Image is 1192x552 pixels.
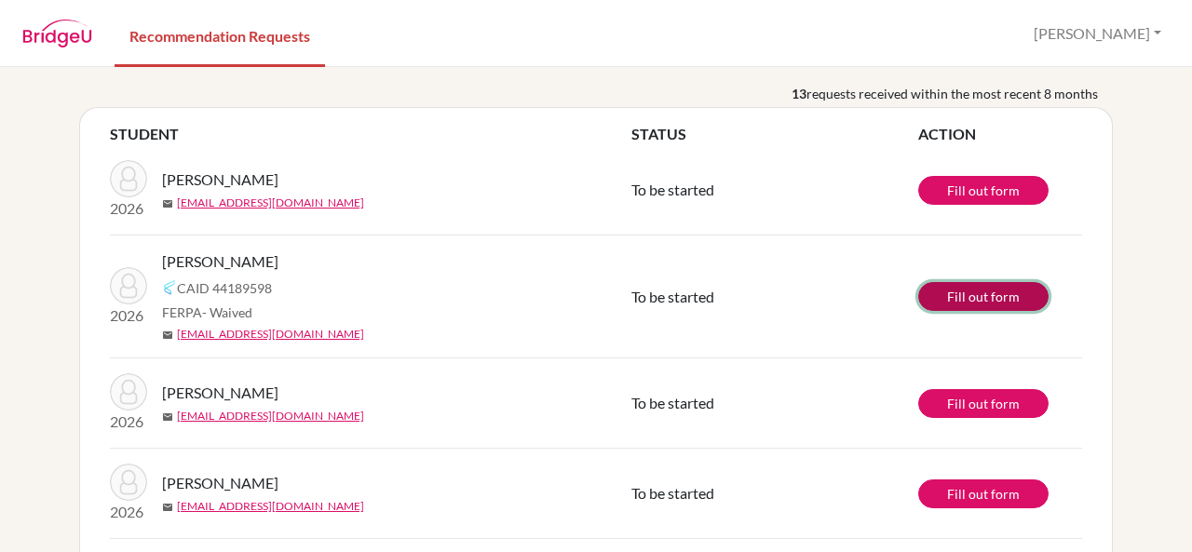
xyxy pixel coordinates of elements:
[162,250,278,273] span: [PERSON_NAME]
[177,195,364,211] a: [EMAIL_ADDRESS][DOMAIN_NAME]
[22,20,92,47] img: BridgeU logo
[162,502,173,513] span: mail
[162,198,173,209] span: mail
[202,304,252,320] span: - Waived
[177,278,272,298] span: CAID 44189598
[918,389,1049,418] a: Fill out form
[177,408,364,424] a: [EMAIL_ADDRESS][DOMAIN_NAME]
[162,280,177,295] img: Common App logo
[177,326,364,343] a: [EMAIL_ADDRESS][DOMAIN_NAME]
[110,123,631,145] th: STUDENT
[806,84,1098,103] span: requests received within the most recent 8 months
[162,330,173,341] span: mail
[918,123,1082,145] th: ACTION
[110,373,147,411] img: Kroma, Christine
[631,288,714,305] span: To be started
[631,123,918,145] th: STATUS
[110,267,147,304] img: Lalwani, Aleesha Prakash
[918,479,1049,508] a: Fill out form
[918,282,1049,311] a: Fill out form
[110,464,147,501] img: Kroma, Christine
[162,472,278,494] span: [PERSON_NAME]
[110,197,147,220] p: 2026
[110,304,147,327] p: 2026
[631,484,714,502] span: To be started
[1025,16,1170,51] button: [PERSON_NAME]
[162,168,278,191] span: [PERSON_NAME]
[110,411,147,433] p: 2026
[631,394,714,411] span: To be started
[115,3,325,67] a: Recommendation Requests
[110,160,147,197] img: Kroma, Christine
[162,382,278,404] span: [PERSON_NAME]
[162,303,252,322] span: FERPA
[918,176,1049,205] a: Fill out form
[162,411,173,423] span: mail
[177,498,364,515] a: [EMAIL_ADDRESS][DOMAIN_NAME]
[792,84,806,103] b: 13
[631,181,714,198] span: To be started
[110,501,147,523] p: 2026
